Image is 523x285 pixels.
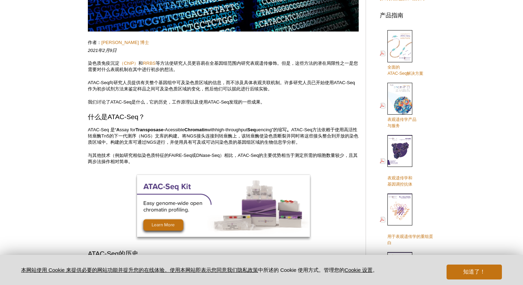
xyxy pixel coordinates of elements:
font: 我们讨论了ATAC-Seq是什么，它的历史，工作原理以及使用ATAC-Seq发现的一些成果。 [88,99,265,105]
font: 。 [287,127,291,132]
font: 抗体 [404,182,412,187]
font: ATAC-Seq的历史 [88,250,138,257]
font: 什么是ATAC-Seq？ [88,113,145,121]
img: 全面的ATAC-Seq解决方案 [387,30,412,62]
a: RRBS [143,61,156,66]
font: 。管理您的 [319,267,345,273]
a: 表观遗传学产品与服务 [380,82,416,130]
img: ATAC-Seq试剂盒 [137,175,310,237]
font: Seq [247,127,256,132]
a: 全面的ATAC-Seq解决方案 [380,29,423,77]
font: uencing”的缩写 [256,127,287,132]
button: 知道了！ [447,265,502,279]
a: （ChIP） [119,61,138,66]
font: 中所述的 Cookie 使用方式 [258,267,319,273]
font: 用于表观遗传学的 [387,234,421,239]
font: 全面的 [387,65,400,70]
font: 基因调控 [387,182,404,187]
font: 2021年2月9日 [88,48,117,53]
font: 重组蛋白 [387,234,433,245]
font: 表观遗传学和 [387,176,412,180]
font: Acessible [165,127,184,132]
img: Epi_brochure_140604_cover_web_70x200 [387,83,412,115]
font: A [116,127,120,132]
font: 等方法使研究人员更容易在全基因组范围内研究表观遗传修饰。但是，这些方法的潜在局限性之一是您需要对什么表观机制在其中进行初步的想法。 [88,61,358,72]
font: ATAC-Seq方法依赖于使用高活性转座酶Tn5的下一代测序（NGS）文库的构建。将NGS接头连接到转座酶上，该转座酶使染色质断裂并同时将这些接头整合到开放的染色质区域中。构建的文库可通过NGS... [88,127,358,145]
font: Chromatin [184,127,207,132]
img: Abs_epi_2015_cover_web_70x200 [387,135,412,167]
font: 知道了！ [463,269,485,275]
font: 。 [373,267,378,273]
font: Transposase- [136,127,165,132]
img: 定制服务封面 [387,252,412,284]
a: 本网站使用 Cookie 来提供必要的网站功能并提升您的在线体验。使用本网站即表示您同意我们隐私政策 [21,267,258,273]
font: 染色质免疫沉淀 [88,61,119,66]
font: 和 [138,61,143,66]
font: with [207,127,215,132]
font: high-throughput [215,127,247,132]
font: Cookie 设置 [345,267,373,273]
a: [PERSON_NAME] 博士 [101,40,149,45]
font: 表观遗传学产品 [387,117,416,122]
font: ATAC-Seq解决方案 [387,71,423,76]
a: 表观遗传学和基因调控抗体 [380,134,412,188]
font: 产品指南 [380,12,403,19]
font: 作者： [88,40,101,45]
font: 与服务 [387,123,400,128]
font: 与其他技术（例如研究相似染色质特征的FAIRE-Seq或DNase-Seq）相比，ATAC-Seq的主要优势相当于测定所需的细胞数量较少，且其两步法操作相对简单。 [88,153,358,164]
button: Cookie 设置 [345,267,373,274]
font: ATAC-Seq向研究人员提供有关整个基因组中可及染色质区域的信息，而不涉及具体表观关联机制。许多研究人员已开始使用ATAC-Seq作为初步试剂方法来鉴定样品之间可及染色质区域的变化，然后他们可... [88,80,355,91]
font: ATAC-Seq 是“ [88,127,116,132]
img: Rec_prots_140604_cover_web_70x200 [387,194,412,225]
font: ssay for [120,127,136,132]
a: 用于表观遗传学的重组蛋白 [380,193,435,247]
